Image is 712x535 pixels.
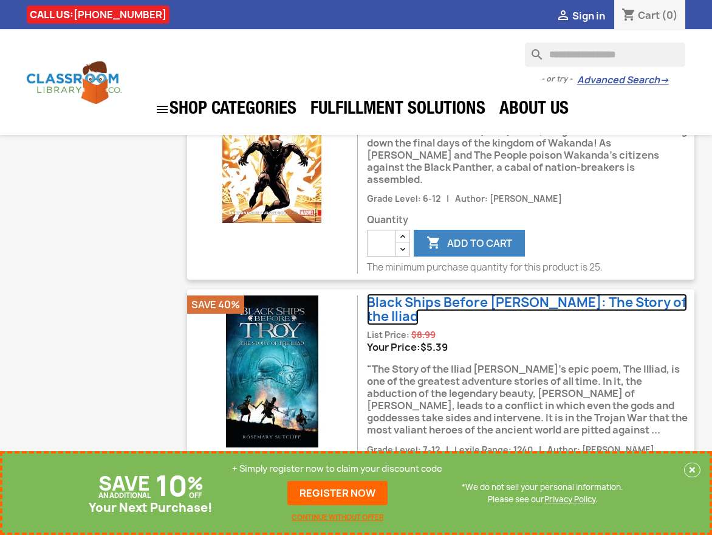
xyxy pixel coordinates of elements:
[660,74,669,86] span: →
[155,102,169,117] i: 
[367,353,694,443] div: "The Story of the Iliad [PERSON_NAME]'s epic poem, The Illiad, is one of the greatest adventure s...
[367,294,687,325] a: Black Ships Before [PERSON_NAME]: The Story of the Iliad
[196,295,348,447] img: Black Ships Before Troy: The Story of the Iliad
[525,43,685,67] input: Search
[442,193,453,204] span: |
[455,193,562,204] span: Author: [PERSON_NAME]
[27,5,169,24] div: CALL US:
[420,340,448,354] span: Price
[454,444,533,455] span: Lexile Range: 1240
[411,329,436,341] span: Regular price
[367,444,440,455] span: Grade Level: 7-12
[367,193,440,204] span: Grade Level: 6-12
[367,330,409,340] span: List Price:
[187,295,244,314] li: Save 40%
[367,214,694,226] span: Quantity
[493,98,575,122] a: About Us
[442,444,453,455] span: |
[525,43,539,57] i: search
[27,61,122,104] img: Classroom Library Company
[74,8,166,21] a: [PHONE_NUMBER]
[556,9,605,22] a:  Sign in
[572,9,605,22] span: Sign in
[621,9,636,23] i: shopping_cart
[541,73,577,85] span: - or try -
[196,71,348,223] img: Black Panther: A Nation Under Our Feet Book 2
[535,444,546,455] span: |
[547,444,654,455] span: Author: [PERSON_NAME]
[304,98,491,122] a: Fulfillment Solutions
[367,261,694,274] p: The minimum purchase quantity for this product is 25.
[367,230,396,257] input: Quantity
[414,230,525,257] button: Add to cart
[577,74,669,86] a: Advanced Search→
[638,9,660,22] span: Cart
[556,9,570,24] i: 
[149,96,303,123] a: SHOP CATEGORIES
[367,341,694,353] div: Your Price:
[662,9,678,22] span: (0)
[367,115,694,192] div: Collects Black Panther (2016) #5-8, Jungle Action #6-7. Counting down the final days of the kingd...
[426,236,441,251] i: 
